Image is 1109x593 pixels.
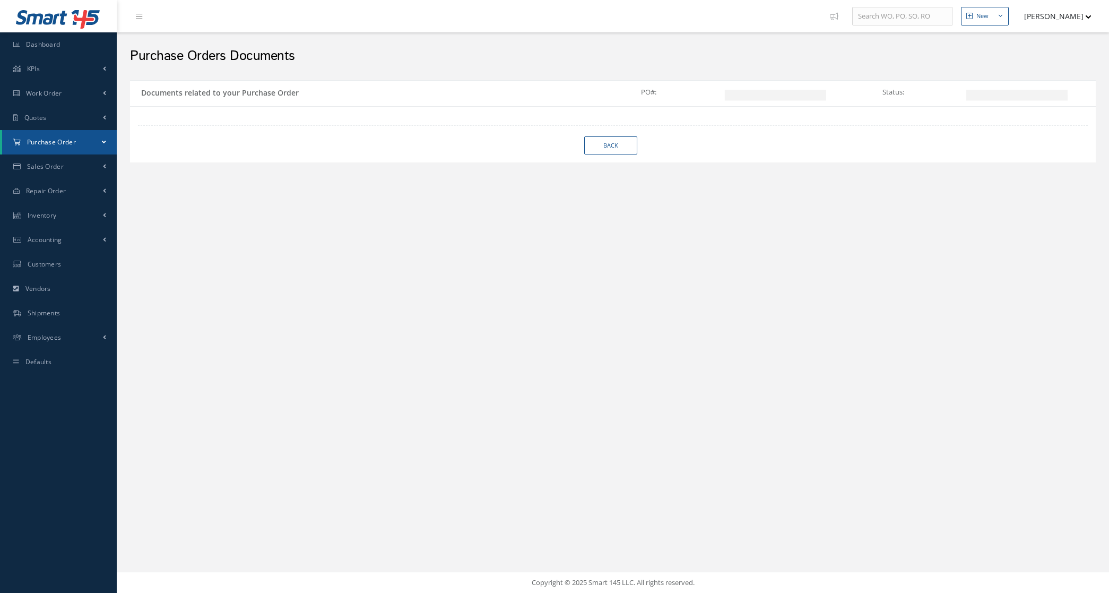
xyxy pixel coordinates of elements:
[961,7,1009,25] button: New
[127,578,1098,588] div: Copyright © 2025 Smart 145 LLC. All rights reserved.
[852,7,952,26] input: Search WO, PO, SO, RO
[28,211,57,220] span: Inventory
[27,64,40,73] span: KPIs
[27,162,64,171] span: Sales Order
[976,12,989,21] div: New
[874,87,955,98] label: Status:
[26,40,60,49] span: Dashboard
[28,260,62,269] span: Customers
[25,284,51,293] span: Vendors
[28,235,62,244] span: Accounting
[130,48,1096,64] h2: Purchase Orders Documents
[2,130,117,154] a: Purchase Order
[27,137,76,147] span: Purchase Order
[1014,6,1091,27] button: [PERSON_NAME]
[25,357,51,366] span: Defaults
[138,85,299,98] h5: Documents related to your Purchase Order
[26,186,66,195] span: Repair Order
[584,136,637,155] a: Back
[28,333,62,342] span: Employees
[26,89,62,98] span: Work Order
[28,308,60,317] span: Shipments
[633,87,714,98] label: PO#:
[24,113,47,122] span: Quotes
